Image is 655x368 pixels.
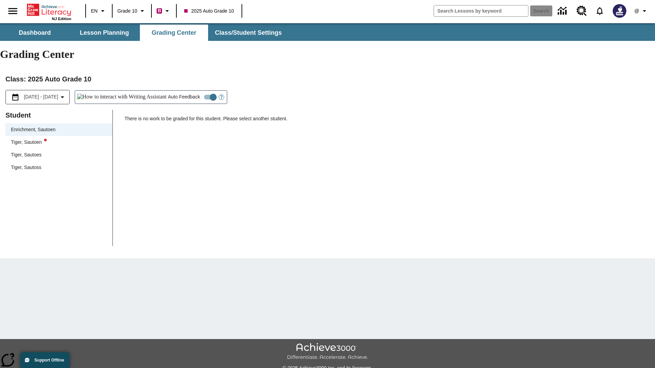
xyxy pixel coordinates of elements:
[5,136,112,149] div: Tiger, Sautoenwriting assistant alert
[27,2,71,21] div: Home
[158,6,161,15] span: B
[115,5,149,17] button: Grade: Grade 10, Select a grade
[434,5,528,16] input: search field
[554,2,572,20] a: Data Center
[20,352,70,368] button: Support Offline
[24,93,58,101] span: [DATE] - [DATE]
[77,94,167,101] img: How to interact with Writing Assistant
[11,164,41,171] div: Tiger, Sautoss
[125,115,650,127] p: There is no work to be graded for this student. Please select another student.
[5,74,650,85] h2: Class : 2025 Auto Grade 10
[34,358,64,363] span: Support Offline
[11,151,42,158] div: Tiger, Sautoes
[117,7,137,15] span: Grade 10
[216,91,227,104] button: Open Help for Writing Assistant
[70,25,139,41] button: Lesson Planning
[184,7,234,15] span: 2025 Auto Grade 10
[27,3,71,17] a: Home
[151,29,196,37] span: Grading Center
[154,5,174,17] button: Boost Class color is violet red. Change class color
[591,2,609,20] a: Notifications
[630,5,652,17] button: Profile/Settings
[52,17,71,21] span: NJ Edition
[3,1,23,21] button: Open side menu
[613,4,626,18] img: Avatar
[140,25,208,41] button: Grading Center
[44,139,47,141] svg: writing assistant alert
[634,7,639,15] span: @
[287,343,368,361] img: Achieve3000 Differentiate Accelerate Achieve
[215,29,282,37] span: Class/Student Settings
[5,161,112,174] div: Tiger, Sautoss
[88,5,110,17] button: Language: EN, Select a language
[1,25,69,41] button: Dashboard
[11,139,47,146] div: Tiger, Sautoen
[80,29,129,37] span: Lesson Planning
[168,93,200,101] span: Auto Feedback
[9,93,67,101] button: Select the date range menu item
[5,149,112,161] div: Tiger, Sautoes
[19,29,51,37] span: Dashboard
[572,2,591,20] a: Resource Center, Will open in new tab
[11,126,56,133] div: Enrichment, Sautoen
[609,2,630,20] button: Select a new avatar
[91,7,98,15] span: EN
[58,93,67,101] svg: Collapse Date Range Filter
[209,25,287,41] button: Class/Student Settings
[5,123,112,136] div: Enrichment, Sautoen
[5,110,112,121] p: Student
